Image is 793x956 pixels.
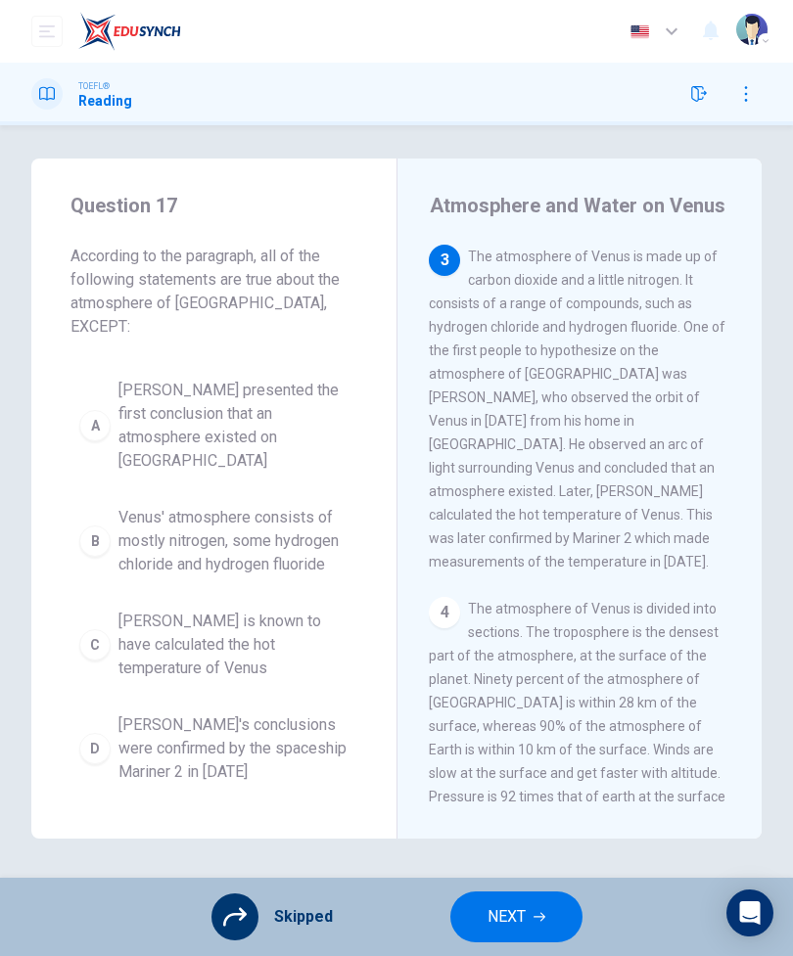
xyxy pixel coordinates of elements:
[78,12,181,51] img: EduSynch logo
[274,909,333,925] span: Skipped
[726,889,773,936] div: Open Intercom Messenger
[70,245,357,339] span: According to the paragraph, all of the following statements are true about the atmosphere of [GEO...
[736,14,768,45] img: Profile picture
[430,190,725,221] h4: Atmosphere and Water on Venus
[78,93,132,109] h1: Reading
[429,245,460,276] div: 3
[628,24,652,39] img: en
[78,79,110,93] span: TOEFL®
[31,16,63,47] button: open mobile menu
[429,597,460,628] div: 4
[450,891,583,942] button: NEXT
[429,249,725,569] span: The atmosphere of Venus is made up of carbon dioxide and a little nitrogen. It consists of a rang...
[70,190,357,221] h4: Question 17
[488,903,526,931] span: NEXT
